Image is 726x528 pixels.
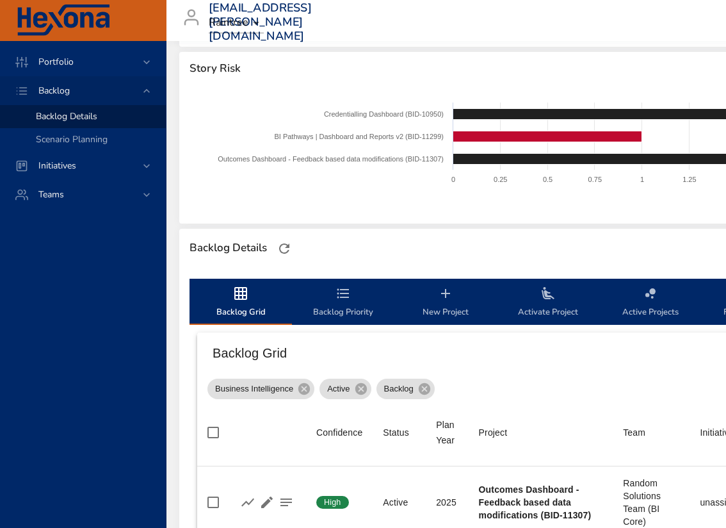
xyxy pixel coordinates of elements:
[218,155,444,163] text: Outcomes Dashboard - Feedback based data modifications (BID-11307)
[15,4,111,37] img: Hexona
[274,133,444,140] text: BI Pathways | Dashboard and Reports v2 (BID-11299)
[623,477,679,528] div: Random Solutions Team (BI Core)
[383,425,415,440] span: Status
[36,133,108,145] span: Scenario Planning
[197,286,284,320] span: Backlog Grid
[376,383,421,395] span: Backlog
[383,425,409,440] div: Status
[277,493,296,512] button: Project Notes
[543,176,553,183] text: 0.5
[383,425,409,440] div: Sort
[319,379,371,399] div: Active
[316,497,349,508] span: High
[186,238,271,258] div: Backlog Details
[257,493,277,512] button: Edit Project Details
[479,425,603,440] span: Project
[209,1,312,43] h3: [EMAIL_ADDRESS][PERSON_NAME][DOMAIN_NAME]
[275,239,294,258] button: Refresh Page
[209,13,264,33] div: Raintree
[207,379,314,399] div: Business Intelligence
[402,286,489,320] span: New Project
[324,110,444,118] text: Credentialling Dashboard (BID-10950)
[479,425,508,440] div: Sort
[479,425,508,440] div: Project
[316,425,362,440] div: Confidence
[28,56,84,68] span: Portfolio
[28,160,86,172] span: Initiatives
[238,493,257,512] button: Show Burnup
[436,417,458,448] div: Sort
[28,188,74,201] span: Teams
[376,379,435,399] div: Backlog
[494,176,507,183] text: 0.25
[451,176,455,183] text: 0
[623,425,645,440] div: Team
[607,286,694,320] span: Active Projects
[36,110,97,122] span: Backlog Details
[300,286,387,320] span: Backlog Priority
[588,176,602,183] text: 0.75
[319,383,357,395] span: Active
[623,425,645,440] div: Sort
[436,417,458,448] div: Plan Year
[623,425,679,440] span: Team
[383,496,415,509] div: Active
[207,383,301,395] span: Business Intelligence
[436,496,458,509] div: 2025
[28,85,80,97] span: Backlog
[682,176,696,183] text: 1.25
[479,484,592,520] b: Outcomes Dashboard - Feedback based data modifications (BID-11307)
[316,425,362,440] div: Sort
[504,286,592,320] span: Activate Project
[640,176,644,183] text: 1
